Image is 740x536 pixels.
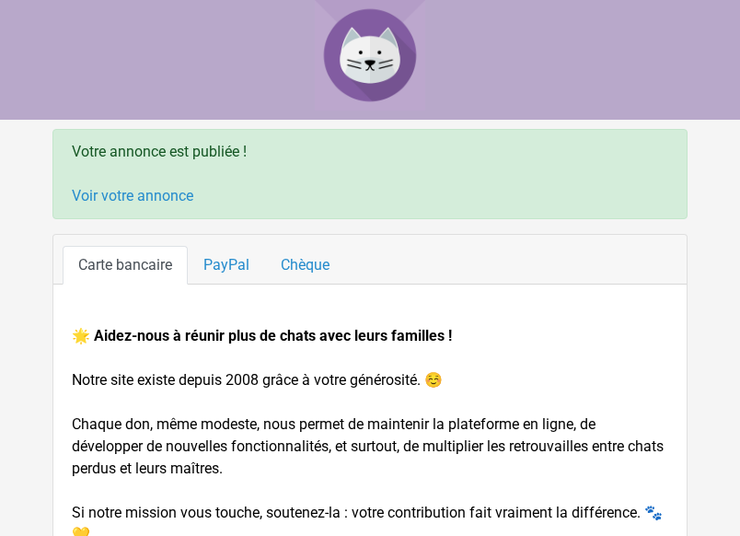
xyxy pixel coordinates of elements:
[52,129,688,219] div: Votre annonce est publiée !
[265,246,345,285] a: Chèque
[72,187,193,204] a: Voir votre annonce
[72,327,452,344] strong: 🌟 Aidez-nous à réunir plus de chats avec leurs familles !
[188,246,265,285] a: PayPal
[63,246,188,285] a: Carte bancaire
